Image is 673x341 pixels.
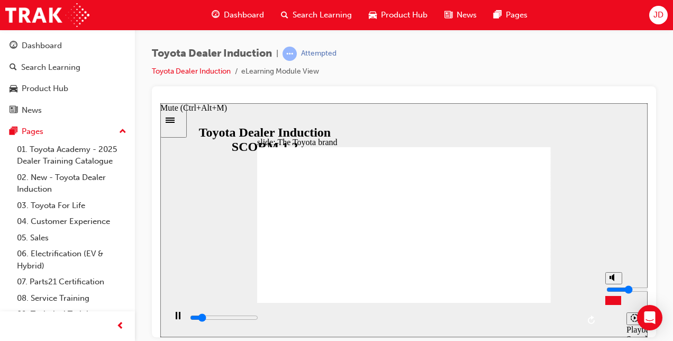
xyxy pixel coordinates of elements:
a: Product Hub [4,79,131,98]
div: Attempted [301,49,336,59]
span: guage-icon [10,41,17,51]
div: playback controls [5,200,440,234]
span: News [457,9,477,21]
div: Pages [22,125,43,138]
div: News [22,104,42,116]
span: pages-icon [10,127,17,137]
span: search-icon [281,8,288,22]
a: car-iconProduct Hub [360,4,436,26]
button: Pause (Ctrl+Alt+P) [5,208,23,226]
span: Dashboard [224,9,264,21]
div: Search Learning [21,61,80,74]
div: misc controls [440,200,482,234]
button: Pages [4,122,131,141]
a: Toyota Dealer Induction [152,67,231,76]
button: JD [649,6,668,24]
input: slide progress [30,210,98,219]
span: news-icon [10,106,17,115]
a: guage-iconDashboard [203,4,272,26]
a: Search Learning [4,58,131,77]
span: news-icon [444,8,452,22]
span: up-icon [119,125,126,139]
span: Product Hub [381,9,428,21]
span: search-icon [10,63,17,73]
a: news-iconNews [436,4,485,26]
span: pages-icon [494,8,502,22]
button: Replay (Ctrl+Alt+R) [424,209,440,225]
a: search-iconSearch Learning [272,4,360,26]
button: DashboardSearch LearningProduct HubNews [4,34,131,122]
a: 03. Toyota For Life [13,198,131,214]
a: 04. Customer Experience [13,213,131,230]
span: Pages [506,9,528,21]
div: Dashboard [22,40,62,52]
a: 08. Service Training [13,290,131,307]
span: car-icon [10,84,17,94]
span: prev-icon [116,320,124,333]
a: 06. Electrification (EV & Hybrid) [13,246,131,274]
div: Product Hub [22,83,68,95]
div: Playback Speed [466,222,482,241]
a: 05. Sales [13,230,131,246]
a: 02. New - Toyota Dealer Induction [13,169,131,198]
img: Trak [5,3,89,27]
button: Playback speed [466,209,483,222]
a: pages-iconPages [485,4,536,26]
span: JD [653,9,663,21]
a: 01. Toyota Academy - 2025 Dealer Training Catalogue [13,141,131,169]
span: Toyota Dealer Induction [152,48,272,60]
div: Open Intercom Messenger [637,305,662,330]
li: eLearning Module View [241,66,319,78]
span: learningRecordVerb_ATTEMPT-icon [283,47,297,61]
span: Search Learning [293,9,352,21]
a: News [4,101,131,120]
span: | [276,48,278,60]
a: Dashboard [4,36,131,56]
span: guage-icon [212,8,220,22]
a: 09. Technical Training [13,306,131,322]
a: 07. Parts21 Certification [13,274,131,290]
span: car-icon [369,8,377,22]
